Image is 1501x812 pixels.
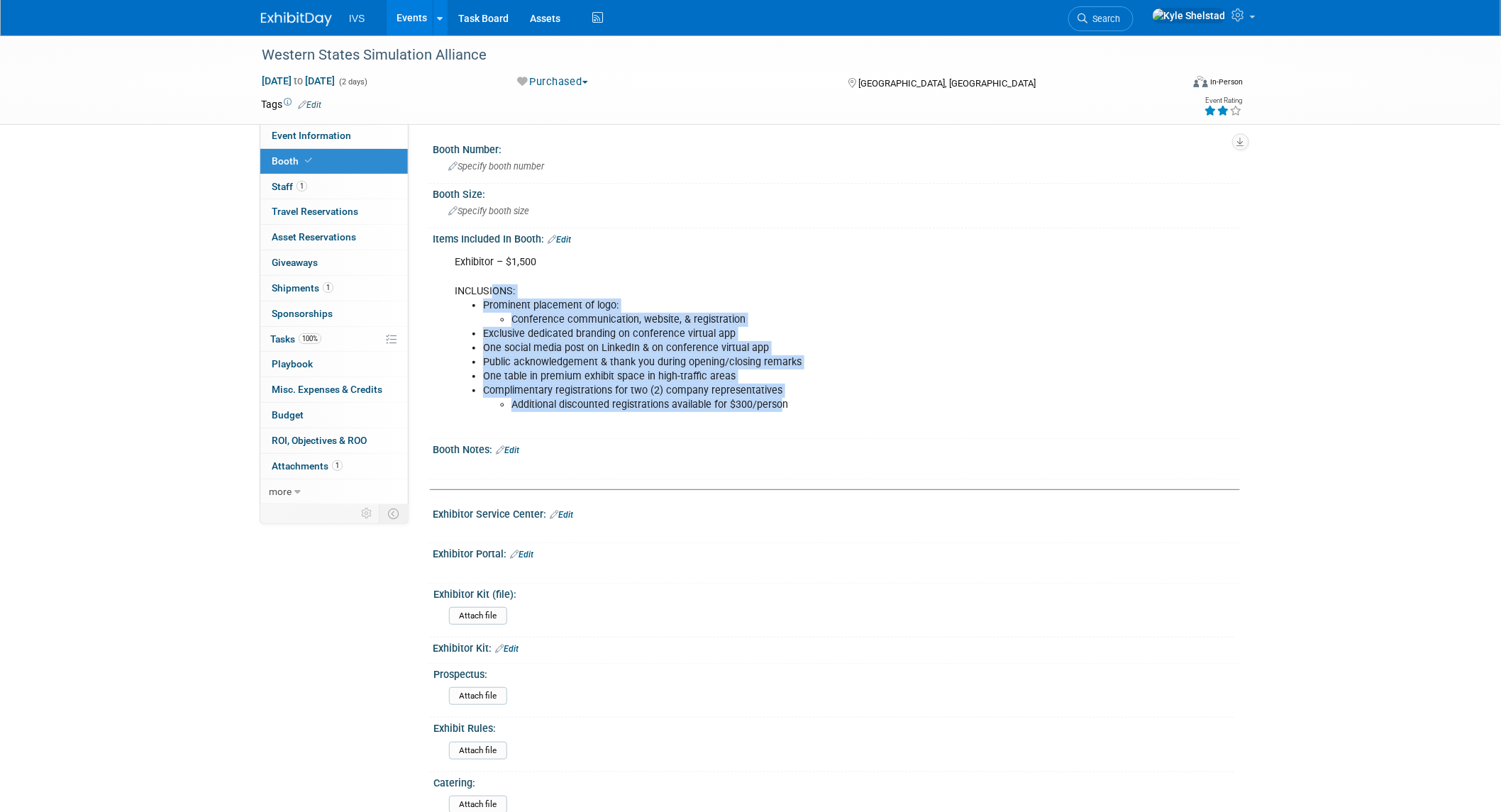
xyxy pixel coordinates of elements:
div: Booth Notes: [433,439,1240,457]
span: Budget [272,409,304,421]
a: Edit [495,644,519,654]
div: Catering: [433,772,1234,790]
a: Shipments1 [260,276,408,301]
a: Booth [260,149,408,174]
span: [DATE] [DATE] [261,74,336,87]
div: Event Format [1097,74,1244,95]
a: Edit [510,550,533,560]
div: In-Person [1210,77,1244,87]
a: Attachments1 [260,454,408,479]
a: Travel Reservations [260,199,408,224]
span: Shipments [272,282,333,294]
span: Asset Reservations [272,231,356,243]
div: Exhibitor – $1,500 INCLUSIONS: [445,248,1084,433]
span: Search [1087,13,1120,24]
span: Booth [272,155,315,167]
span: Playbook [272,358,313,369]
div: Event Rating [1204,97,1243,104]
span: 1 [297,181,307,191]
span: (2 days) [338,77,367,87]
button: Purchased [512,74,594,89]
li: Complimentary registrations for two (2) company representatives [483,384,1075,412]
td: Toggle Event Tabs [380,504,409,523]
span: Specify booth number [448,161,544,172]
span: [GEOGRAPHIC_DATA], [GEOGRAPHIC_DATA] [858,78,1036,89]
span: Travel Reservations [272,206,358,217]
div: Booth Number: [433,139,1240,157]
span: more [269,486,292,497]
i: Booth reservation complete [305,157,312,165]
a: Edit [496,445,519,455]
li: Public acknowledgement & thank you during opening/closing remarks [483,355,1075,369]
div: Exhibitor Service Center: [433,504,1240,522]
span: Event Information [272,130,351,141]
a: Misc. Expenses & Credits [260,377,408,402]
span: to [292,75,305,87]
span: Specify booth size [448,206,529,216]
div: Exhibitor Kit: [433,638,1240,656]
span: 100% [299,333,321,344]
div: Booth Size: [433,184,1240,201]
a: Asset Reservations [260,225,408,250]
a: Search [1068,6,1134,31]
span: IVS [349,13,365,24]
div: Exhibitor Kit (file): [433,584,1234,601]
a: Budget [260,403,408,428]
span: ROI, Objectives & ROO [272,435,367,446]
a: Staff1 [260,174,408,199]
div: Exhibitor Portal: [433,543,1240,562]
td: Personalize Event Tab Strip [355,504,380,523]
span: Attachments [272,460,343,472]
div: Items Included In Booth: [433,228,1240,247]
a: Edit [548,235,571,245]
li: Additional discounted registrations available for $300/person [511,398,1075,412]
li: Conference communication, website, & registration [511,313,1075,327]
a: Edit [550,510,573,520]
li: Prominent placement of logo: [483,299,1075,327]
a: Edit [298,100,321,110]
img: Kyle Shelstad [1152,8,1226,23]
a: more [260,479,408,504]
li: One table in premium exhibit space in high-traffic areas [483,369,1075,384]
div: Prospectus: [433,664,1234,682]
a: Playbook [260,352,408,377]
span: Staff [272,181,307,192]
img: ExhibitDay [261,12,332,26]
span: Tasks [270,333,321,345]
div: Western States Simulation Alliance [257,43,1160,68]
a: Sponsorships [260,301,408,326]
span: Misc. Expenses & Credits [272,384,382,395]
td: Tags [261,97,321,111]
a: Event Information [260,123,408,148]
span: Giveaways [272,257,318,268]
a: Giveaways [260,250,408,275]
span: 1 [323,282,333,293]
span: Sponsorships [272,308,333,319]
span: 1 [332,460,343,471]
li: Exclusive dedicated branding on conference virtual app [483,327,1075,341]
li: One social media post on LinkedIn & on conference virtual app [483,341,1075,355]
a: Tasks100% [260,327,408,352]
a: ROI, Objectives & ROO [260,428,408,453]
img: Format-Inperson.png [1194,76,1208,87]
div: Exhibit Rules: [433,718,1234,735]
